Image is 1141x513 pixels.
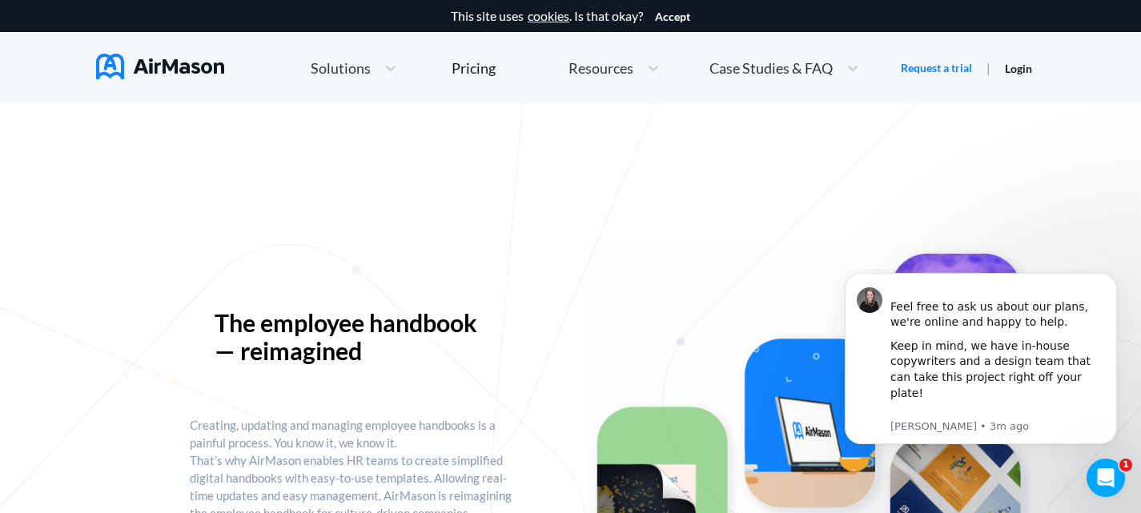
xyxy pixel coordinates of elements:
span: | [986,60,990,75]
span: Case Studies & FAQ [709,61,833,75]
a: Pricing [452,54,496,82]
span: Solutions [311,61,371,75]
button: Accept cookies [655,10,690,23]
div: Pricing [452,61,496,75]
span: 1 [1119,459,1132,471]
img: AirMason Logo [96,54,224,79]
a: cookies [528,9,569,23]
iframe: Intercom live chat [1087,459,1125,497]
iframe: Intercom notifications message [821,269,1141,505]
span: Resources [568,61,633,75]
p: The employee handbook — reimagined [215,309,495,365]
a: Login [1005,62,1032,75]
a: Request a trial [901,60,972,76]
